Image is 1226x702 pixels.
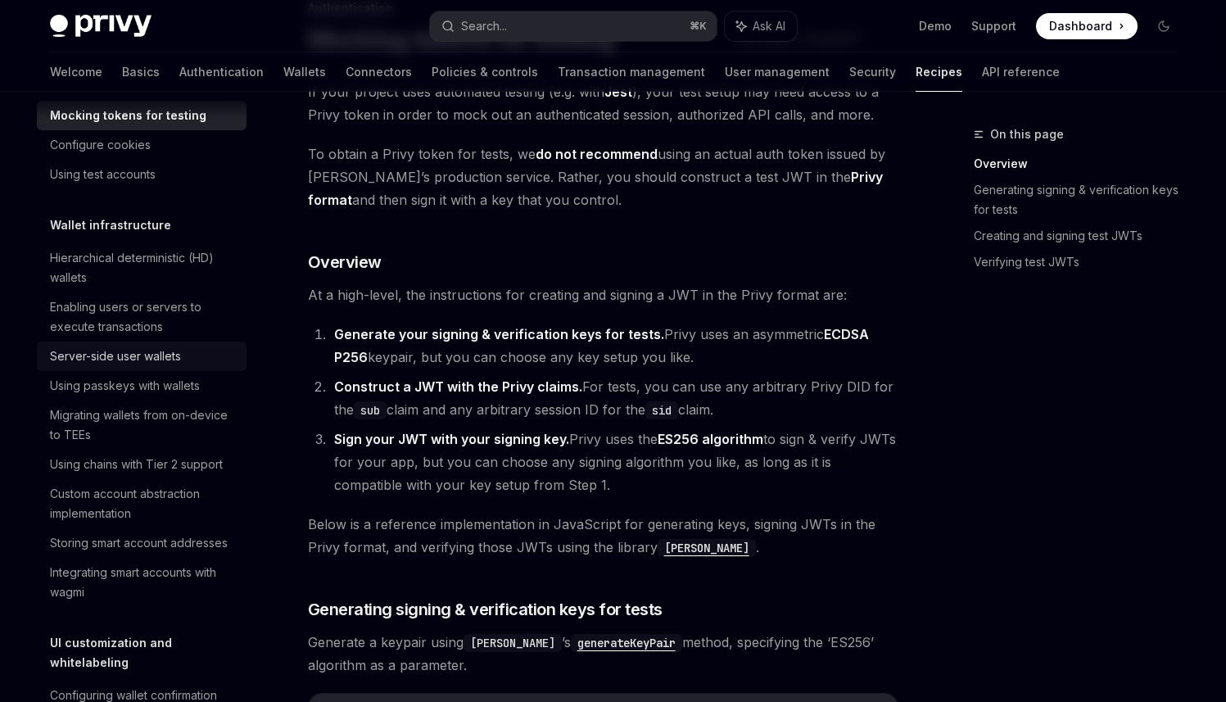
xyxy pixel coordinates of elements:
a: Migrating wallets from on-device to TEEs [37,401,247,450]
strong: Sign your JWT with your signing key. [334,431,569,447]
h5: Wallet infrastructure [50,215,171,235]
div: Configure cookies [50,135,151,155]
a: Demo [919,18,952,34]
a: Policies & controls [432,52,538,92]
a: Transaction management [558,52,705,92]
div: Search... [461,16,507,36]
div: Using test accounts [50,165,156,184]
span: Generating signing & verification keys for tests [308,598,663,621]
a: Privy format [308,169,883,209]
li: For tests, you can use any arbitrary Privy DID for the claim and any arbitrary session ID for the... [329,375,898,421]
span: If your project uses automated testing (e.g. with ), your test setup may need access to a Privy t... [308,80,898,126]
strong: do not recommend [536,146,658,162]
a: Basics [122,52,160,92]
a: Recipes [916,52,962,92]
span: Dashboard [1049,18,1112,34]
li: Privy uses an asymmetric keypair, but you can choose any key setup you like. [329,323,898,369]
div: Integrating smart accounts with wagmi [50,563,237,602]
a: Server-side user wallets [37,342,247,371]
a: Wallets [283,52,326,92]
img: dark logo [50,15,152,38]
code: generateKeyPair [571,634,682,652]
code: sub [354,401,387,419]
a: Jest [604,84,632,101]
a: User management [725,52,830,92]
button: Search...⌘K [430,11,717,41]
a: Overview [974,151,1190,177]
span: On this page [990,125,1064,144]
div: Migrating wallets from on-device to TEEs [50,405,237,445]
a: Using test accounts [37,160,247,189]
a: ES256 algorithm [658,431,763,448]
span: Below is a reference implementation in JavaScript for generating keys, signing JWTs in the Privy ... [308,513,898,559]
button: Ask AI [725,11,797,41]
a: Generating signing & verification keys for tests [974,177,1190,223]
a: Custom account abstraction implementation [37,479,247,528]
strong: Construct a JWT with the Privy claims. [334,378,582,395]
div: Storing smart account addresses [50,533,228,553]
a: Using chains with Tier 2 support [37,450,247,479]
a: Dashboard [1036,13,1138,39]
code: sid [645,401,678,419]
strong: Generate your signing & verification keys for tests. [334,326,664,342]
span: Overview [308,251,382,274]
div: Custom account abstraction implementation [50,484,237,523]
code: [PERSON_NAME] [658,539,756,557]
a: Security [849,52,896,92]
div: Server-side user wallets [50,346,181,366]
span: At a high-level, the instructions for creating and signing a JWT in the Privy format are: [308,283,898,306]
button: Toggle dark mode [1151,13,1177,39]
a: Creating and signing test JWTs [974,223,1190,249]
span: Ask AI [753,18,785,34]
a: API reference [982,52,1060,92]
span: Generate a keypair using ’s method, specifying the ‘ES256’ algorithm as a parameter. [308,631,898,677]
div: Hierarchical deterministic (HD) wallets [50,248,237,288]
a: Welcome [50,52,102,92]
a: Storing smart account addresses [37,528,247,558]
h5: UI customization and whitelabeling [50,633,247,673]
a: Authentication [179,52,264,92]
div: Enabling users or servers to execute transactions [50,297,237,337]
span: ⌘ K [690,20,707,33]
a: generateKeyPair [571,634,682,650]
div: Using passkeys with wallets [50,376,200,396]
a: [PERSON_NAME] [658,539,756,555]
div: Using chains with Tier 2 support [50,455,223,474]
a: Hierarchical deterministic (HD) wallets [37,243,247,292]
a: Connectors [346,52,412,92]
a: Configure cookies [37,130,247,160]
code: [PERSON_NAME] [464,634,562,652]
a: Support [971,18,1016,34]
a: Using passkeys with wallets [37,371,247,401]
a: Enabling users or servers to execute transactions [37,292,247,342]
li: Privy uses the to sign & verify JWTs for your app, but you can choose any signing algorithm you l... [329,428,898,496]
a: Verifying test JWTs [974,249,1190,275]
a: Integrating smart accounts with wagmi [37,558,247,607]
span: To obtain a Privy token for tests, we using an actual auth token issued by [PERSON_NAME]’s produc... [308,143,898,211]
